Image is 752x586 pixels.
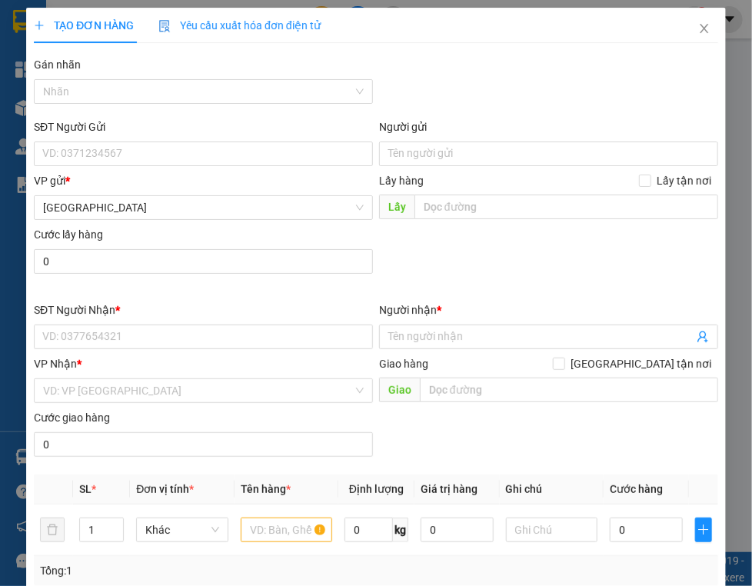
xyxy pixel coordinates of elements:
button: plus [695,518,711,542]
input: Cước giao hàng [34,432,373,457]
input: Dọc đường [414,195,718,219]
span: user-add [697,331,709,343]
span: Lấy hàng [379,175,424,187]
span: plus [696,524,710,536]
span: Đã thu : [12,98,58,115]
div: [PERSON_NAME] [180,48,303,66]
div: Người nhận [379,301,718,318]
span: Giao [379,378,420,402]
span: Yêu cầu xuất hóa đơn điện tử [158,19,321,32]
span: close [698,22,710,35]
div: SĐT Người Nhận [34,301,373,318]
span: TẠO ĐƠN HÀNG [34,19,134,32]
img: icon [158,20,171,32]
span: Giá trị hàng [421,483,477,495]
span: Gửi: [13,13,37,29]
label: Gán nhãn [34,58,81,71]
input: Ghi Chú [506,518,598,542]
span: Giao hàng [379,358,428,370]
span: plus [34,20,45,31]
input: VD: Bàn, Ghế [241,518,333,542]
span: Định lượng [349,483,404,495]
span: VP Nhận [34,358,77,370]
input: Dọc đường [420,378,718,402]
button: Close [683,8,726,51]
span: Lấy tận nơi [651,172,718,189]
input: Cước lấy hàng [34,249,373,274]
button: delete [40,518,65,542]
div: [GEOGRAPHIC_DATA] [13,13,169,48]
span: Khác [146,518,220,541]
span: [GEOGRAPHIC_DATA] tận nơi [565,355,718,372]
th: Ghi chú [500,474,604,504]
div: SĐT Người Gửi [34,118,373,135]
span: Đơn vị tính [137,483,195,495]
div: VP gửi [34,172,373,189]
div: Người gửi [379,118,718,135]
span: Cước hàng [610,483,663,495]
span: Sài Gòn [43,196,364,219]
input: 0 [421,518,494,542]
span: Tên hàng [241,483,291,495]
div: [PERSON_NAME] [180,13,303,48]
span: SL [80,483,92,495]
div: 50.000 [12,97,171,115]
div: Tổng: 1 [40,562,376,579]
label: Cước giao hàng [34,411,110,424]
div: 0338136416 [180,66,303,88]
span: Lấy [379,195,414,219]
span: kg [393,518,408,542]
label: Cước lấy hàng [34,228,103,241]
span: Nhận: [180,13,217,29]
